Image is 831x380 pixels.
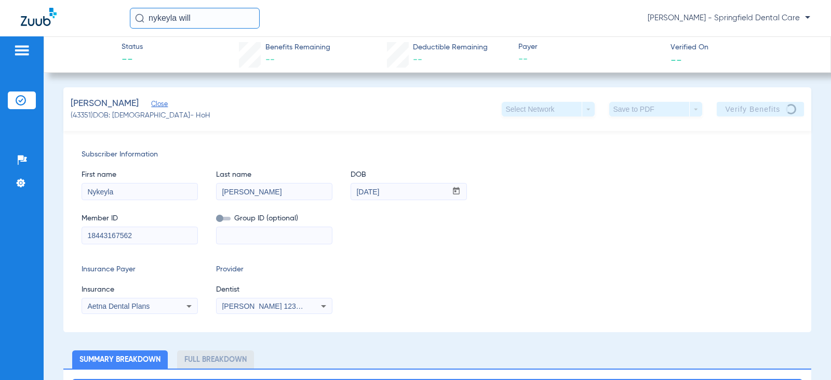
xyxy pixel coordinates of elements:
span: Aetna Dental Plans [87,302,150,310]
span: Member ID [82,213,198,224]
span: Payer [518,42,662,53]
span: (43351) DOB: [DEMOGRAPHIC_DATA] - HoH [71,110,210,121]
span: Status [122,42,143,53]
span: Subscriber Information [82,149,793,160]
li: Full Breakdown [177,350,254,369]
li: Summary Breakdown [72,350,168,369]
span: Benefits Remaining [265,42,330,53]
input: Search for patients [130,8,260,29]
span: -- [518,53,662,66]
span: Last name [216,169,332,180]
img: Zuub Logo [21,8,57,26]
span: -- [413,55,422,64]
span: -- [122,53,143,68]
span: Deductible Remaining [413,42,488,53]
span: Provider [216,264,332,275]
span: Insurance Payer [82,264,198,275]
span: First name [82,169,198,180]
span: Group ID (optional) [216,213,332,224]
span: [PERSON_NAME] - Springfield Dental Care [648,13,810,23]
button: Open calendar [446,184,466,200]
span: -- [671,54,682,65]
span: Close [151,100,160,110]
span: Verified On [671,42,814,53]
span: [PERSON_NAME] 1235410028 [222,302,324,310]
span: DOB [351,169,467,180]
span: [PERSON_NAME] [71,97,139,110]
span: Insurance [82,284,198,295]
img: Search Icon [135,14,144,23]
span: -- [265,55,275,64]
img: hamburger-icon [14,44,30,57]
span: Dentist [216,284,332,295]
